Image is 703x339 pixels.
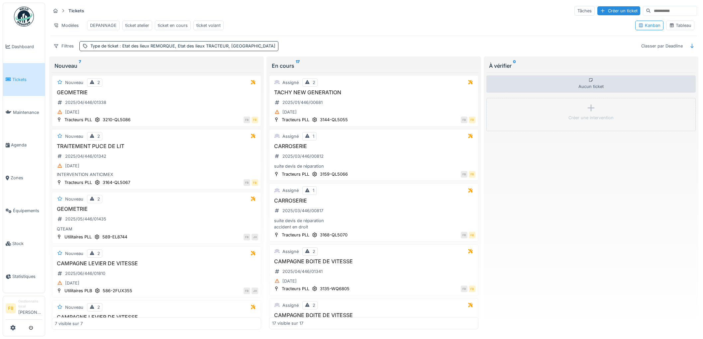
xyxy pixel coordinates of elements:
div: [DATE] [282,109,297,115]
div: 3144-QL5055 [320,117,348,123]
span: Statistiques [12,273,42,280]
div: Tracteurs PLL [282,286,309,292]
div: FB [251,179,258,186]
div: 2 [97,79,100,86]
a: Agenda [3,129,45,162]
div: Tracteurs PLL [282,117,309,123]
h3: TRAITEMENT PUCE DE LIT [55,143,258,149]
strong: Tickets [66,8,87,14]
div: Filtres [50,41,77,51]
div: FB [244,179,250,186]
div: 3168-QL5070 [320,232,348,238]
div: Utilitaires PLL [64,234,92,240]
div: QTEAM [55,226,258,232]
div: 2025/04/446/01338 [65,99,106,106]
div: 7 visible sur 7 [55,320,83,326]
div: Tracteurs PLL [282,232,309,238]
div: FB [469,232,475,238]
li: FB [6,303,16,313]
div: FB [461,117,467,123]
h3: CAMPAGNE LEVIER DE VITESSE [55,260,258,267]
div: 2 [313,79,315,86]
div: 2025/01/446/00681 [282,99,323,106]
div: JH [251,288,258,294]
a: Zones [3,162,45,195]
div: 589-EL8744 [102,234,127,240]
div: FB [461,171,467,178]
div: FB [469,286,475,292]
div: DEPANNAGE [90,22,117,29]
div: Nouveau [65,133,83,139]
div: Utilitaires PLB [64,288,92,294]
h3: CAMPAGNE LEVIER DE VITESSE [55,314,258,320]
div: 2025/04/446/01341 [282,268,323,275]
span: Agenda [11,142,42,148]
img: Badge_color-CXgf-gQk.svg [14,7,34,27]
div: Classer par Deadline [638,41,686,51]
div: 2025/04/446/01342 [65,153,106,159]
div: Créer un ticket [597,6,640,15]
a: Tickets [3,63,45,96]
div: FB [461,232,467,238]
div: FB [469,171,475,178]
div: Créer une intervention [568,115,614,121]
div: 586-2FUX355 [103,288,132,294]
div: 2 [97,250,100,257]
div: FB [244,234,250,240]
span: Dashboard [12,43,42,50]
div: Tâches [574,6,595,16]
div: Nouveau [54,62,258,70]
a: Statistiques [3,260,45,293]
div: FB [251,117,258,123]
a: Dashboard [3,30,45,63]
div: [DATE] [282,278,297,284]
div: 3210-QL5086 [103,117,131,123]
span: Zones [11,175,42,181]
span: Équipements [13,208,42,214]
div: 2 [313,248,315,255]
div: 1 [313,187,314,194]
span: Maintenance [13,109,42,116]
div: En cours [272,62,476,70]
div: FB [469,117,475,123]
div: Nouveau [65,250,83,257]
h3: CAMPAGNE BOITE DE VITESSE [272,312,475,318]
h3: TACHY NEW GENERATION [272,89,475,96]
div: Tableau [669,22,691,29]
div: Tracteurs PLL [64,179,92,186]
div: À vérifier [489,62,693,70]
div: Nouveau [65,79,83,86]
div: Gestionnaire local [18,299,42,309]
div: Assigné [282,187,299,194]
div: suite devis de réparation [272,163,475,169]
h3: GEOMETRIE [55,206,258,212]
a: Équipements [3,194,45,227]
div: FB [244,288,250,294]
div: Assigné [282,302,299,308]
div: 2025/03/446/00817 [282,208,323,214]
span: : Etat des lieux REMORQUE, Etat des lieux TRACTEUR, [GEOGRAPHIC_DATA] [118,43,275,48]
div: [DATE] [65,280,79,286]
div: 2 [97,196,100,202]
div: 2025/03/446/00812 [282,153,324,159]
span: Stock [12,240,42,247]
div: 2 [313,302,315,308]
div: FB [461,286,467,292]
div: ticket atelier [125,22,149,29]
div: Assigné [282,79,299,86]
div: FB [244,117,250,123]
div: INTERVENTION ANTICIMEX [55,171,258,178]
div: 3159-QL5066 [320,171,348,177]
a: FB Gestionnaire local[PERSON_NAME] [6,299,42,320]
div: 2 [97,304,100,310]
div: 2025/06/446/01810 [65,270,105,277]
li: [PERSON_NAME] [18,299,42,318]
div: suite devis de réparation accident en droit [272,217,475,230]
div: Assigné [282,133,299,139]
div: 3164-QL5067 [103,179,130,186]
sup: 0 [513,62,516,70]
div: 3135-WQ6805 [320,286,350,292]
sup: 17 [296,62,300,70]
div: Nouveau [65,304,83,310]
div: 17 visible sur 17 [272,320,303,326]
